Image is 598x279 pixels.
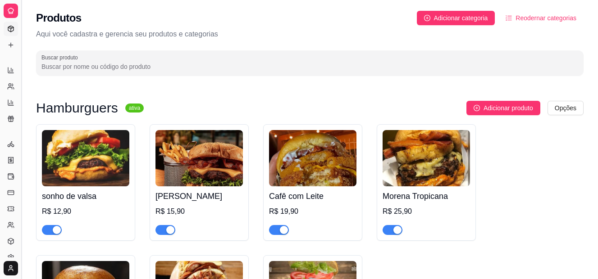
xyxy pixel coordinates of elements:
span: Adicionar produto [484,103,533,113]
div: R$ 25,90 [383,206,470,217]
img: product-image [155,130,243,186]
span: plus-circle [424,15,430,21]
button: Opções [548,101,584,115]
span: plus-circle [474,105,480,111]
span: Reodernar categorias [516,13,576,23]
img: product-image [383,130,470,186]
h4: sonho de valsa [42,190,129,202]
div: R$ 19,90 [269,206,356,217]
div: R$ 12,90 [42,206,129,217]
input: Buscar produto [41,62,578,71]
button: Adicionar produto [466,101,540,115]
img: product-image [269,130,356,186]
h4: Cafê com Leite [269,190,356,202]
h2: Produtos [36,11,82,25]
h4: [PERSON_NAME] [155,190,243,202]
div: R$ 15,90 [155,206,243,217]
sup: ativa [125,103,144,112]
button: Reodernar categorias [498,11,584,25]
h3: Hamburguers [36,103,118,113]
h4: Morena Tropicana [383,190,470,202]
p: Aqui você cadastra e gerencia seu produtos e categorias [36,29,584,40]
label: Buscar produto [41,54,81,61]
span: Adicionar categoria [434,13,488,23]
span: ordered-list [506,15,512,21]
button: Adicionar categoria [417,11,495,25]
img: product-image [42,130,129,186]
span: Opções [555,103,576,113]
